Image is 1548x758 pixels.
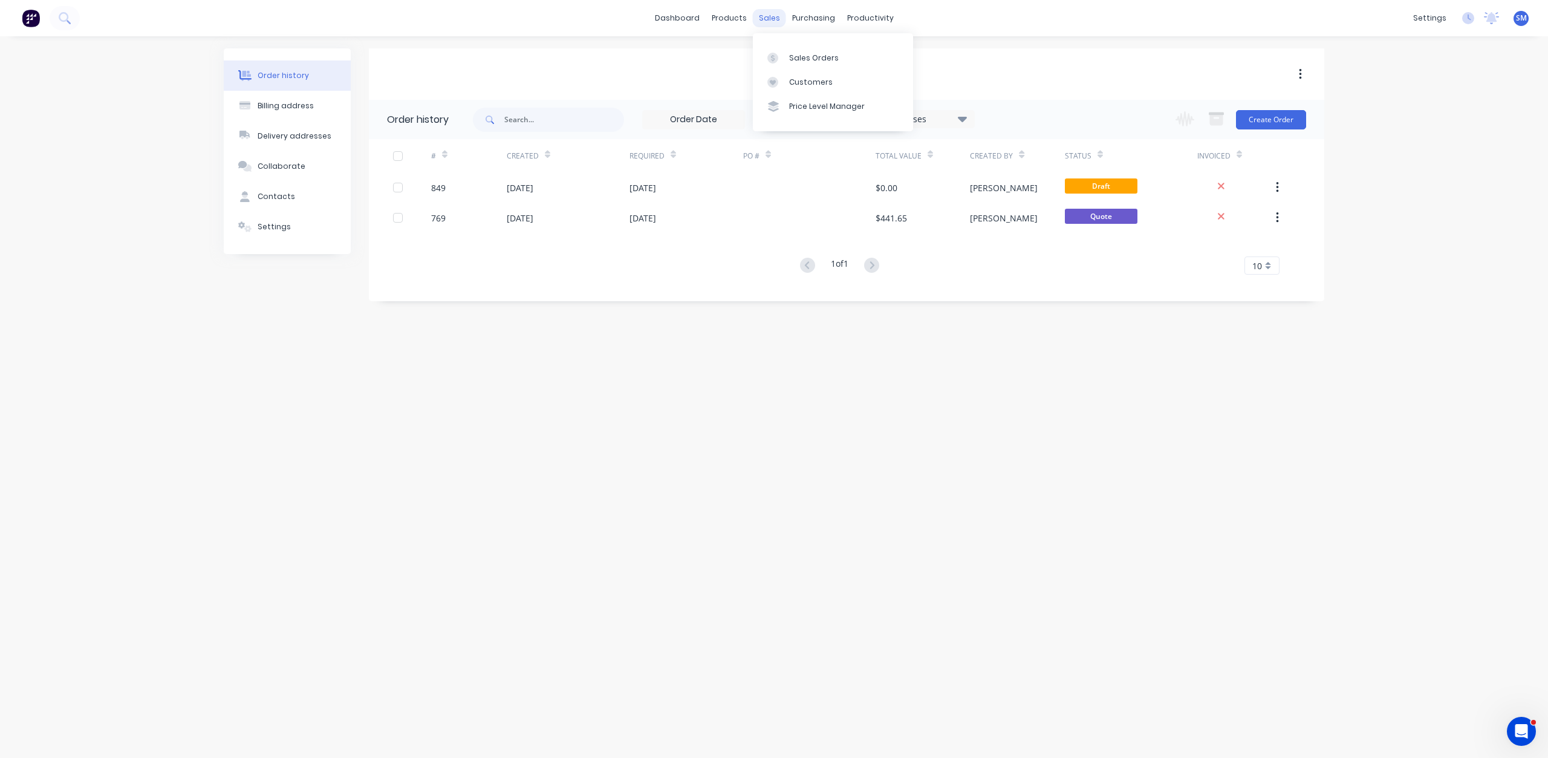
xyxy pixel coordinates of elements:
[753,70,913,94] a: Customers
[753,94,913,119] a: Price Level Manager
[507,151,539,162] div: Created
[1407,9,1452,27] div: settings
[970,212,1038,224] div: [PERSON_NAME]
[743,151,759,162] div: PO #
[431,212,446,224] div: 769
[224,91,351,121] button: Billing address
[258,161,305,172] div: Collaborate
[1065,151,1091,162] div: Status
[504,108,624,132] input: Search...
[258,191,295,202] div: Contacts
[970,181,1038,194] div: [PERSON_NAME]
[970,139,1064,172] div: Created By
[649,9,706,27] a: dashboard
[876,212,907,224] div: $441.65
[831,257,848,275] div: 1 of 1
[841,9,900,27] div: productivity
[786,9,841,27] div: purchasing
[1197,139,1273,172] div: Invoiced
[224,212,351,242] button: Settings
[431,181,446,194] div: 849
[431,139,507,172] div: #
[1065,178,1137,194] span: Draft
[258,70,309,81] div: Order history
[789,77,833,88] div: Customers
[753,9,786,27] div: sales
[876,151,922,162] div: Total Value
[224,151,351,181] button: Collaborate
[507,212,533,224] div: [DATE]
[224,121,351,151] button: Delivery addresses
[1236,110,1306,129] button: Create Order
[507,139,629,172] div: Created
[224,181,351,212] button: Contacts
[629,139,743,172] div: Required
[22,9,40,27] img: Factory
[1252,260,1262,272] span: 10
[258,100,314,111] div: Billing address
[387,113,449,127] div: Order history
[1507,717,1536,746] iframe: Intercom live chat
[1516,13,1527,24] span: SM
[629,212,656,224] div: [DATE]
[431,151,436,162] div: #
[224,60,351,91] button: Order history
[629,151,665,162] div: Required
[1197,151,1231,162] div: Invoiced
[706,9,753,27] div: products
[629,181,656,194] div: [DATE]
[507,181,533,194] div: [DATE]
[876,139,970,172] div: Total Value
[643,111,744,129] input: Order Date
[753,45,913,70] a: Sales Orders
[876,181,897,194] div: $0.00
[258,221,291,232] div: Settings
[970,151,1013,162] div: Created By
[743,139,876,172] div: PO #
[873,113,974,126] div: 31 Statuses
[1065,139,1197,172] div: Status
[1065,209,1137,224] span: Quote
[258,131,331,142] div: Delivery addresses
[789,101,865,112] div: Price Level Manager
[789,53,839,64] div: Sales Orders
